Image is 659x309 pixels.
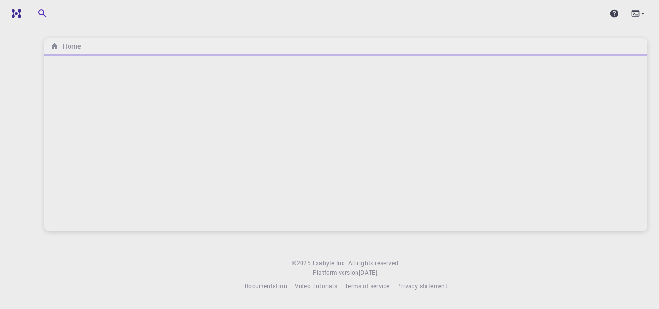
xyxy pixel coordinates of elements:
[397,282,447,291] a: Privacy statement
[313,258,346,268] a: Exabyte Inc.
[48,41,82,52] nav: breadcrumb
[295,282,337,291] a: Video Tutorials
[359,269,379,276] span: [DATE] .
[348,258,400,268] span: All rights reserved.
[397,282,447,290] span: Privacy statement
[345,282,389,291] a: Terms of service
[313,259,346,267] span: Exabyte Inc.
[245,282,287,290] span: Documentation
[359,268,379,278] a: [DATE].
[295,282,337,290] span: Video Tutorials
[8,9,21,18] img: logo
[245,282,287,291] a: Documentation
[313,268,358,278] span: Platform version
[59,41,81,52] h6: Home
[345,282,389,290] span: Terms of service
[292,258,312,268] span: © 2025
